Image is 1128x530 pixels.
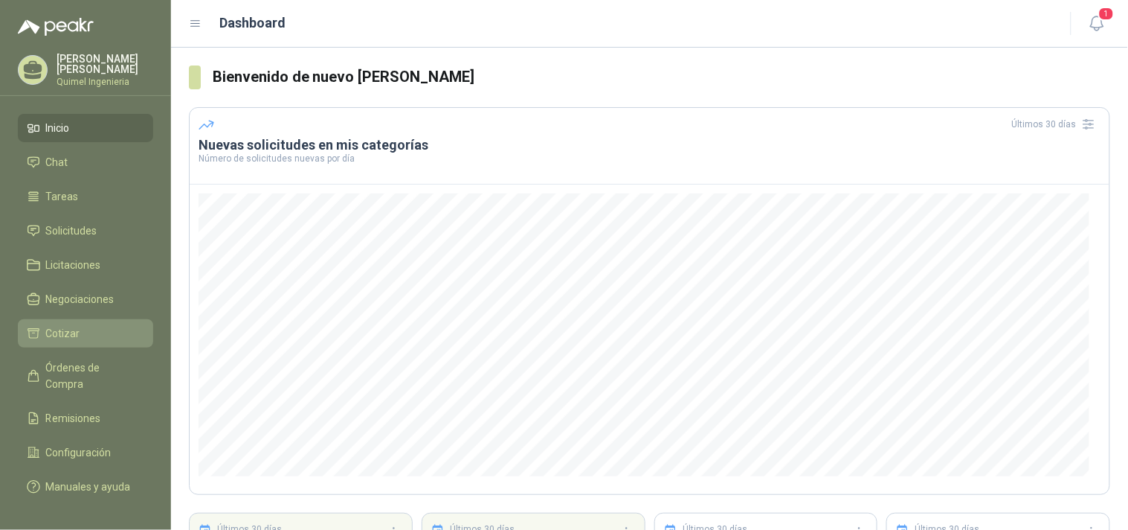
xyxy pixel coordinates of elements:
span: 1 [1098,7,1115,21]
a: Remisiones [18,404,153,432]
span: Chat [46,154,68,170]
span: Negociaciones [46,291,115,307]
h1: Dashboard [220,13,286,33]
span: Cotizar [46,325,80,342]
a: Licitaciones [18,251,153,279]
p: Número de solicitudes nuevas por día [199,154,1100,163]
h3: Nuevas solicitudes en mis categorías [199,136,1100,154]
span: Inicio [46,120,70,136]
a: Chat [18,148,153,176]
a: Órdenes de Compra [18,354,153,398]
img: Logo peakr [18,18,94,36]
span: Solicitudes [46,223,97,239]
p: [PERSON_NAME] [PERSON_NAME] [57,54,153,74]
span: Manuales y ayuda [46,479,131,495]
h3: Bienvenido de nuevo [PERSON_NAME] [213,66,1110,89]
a: Solicitudes [18,217,153,245]
a: Configuración [18,438,153,467]
a: Manuales y ayuda [18,473,153,501]
button: 1 [1083,10,1110,37]
span: Tareas [46,188,79,205]
p: Quimel Ingenieria [57,77,153,86]
a: Cotizar [18,319,153,348]
a: Tareas [18,182,153,211]
span: Licitaciones [46,257,101,273]
span: Configuración [46,444,112,461]
span: Remisiones [46,410,101,427]
a: Inicio [18,114,153,142]
div: Últimos 30 días [1012,112,1100,136]
a: Negociaciones [18,285,153,313]
span: Órdenes de Compra [46,360,139,392]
